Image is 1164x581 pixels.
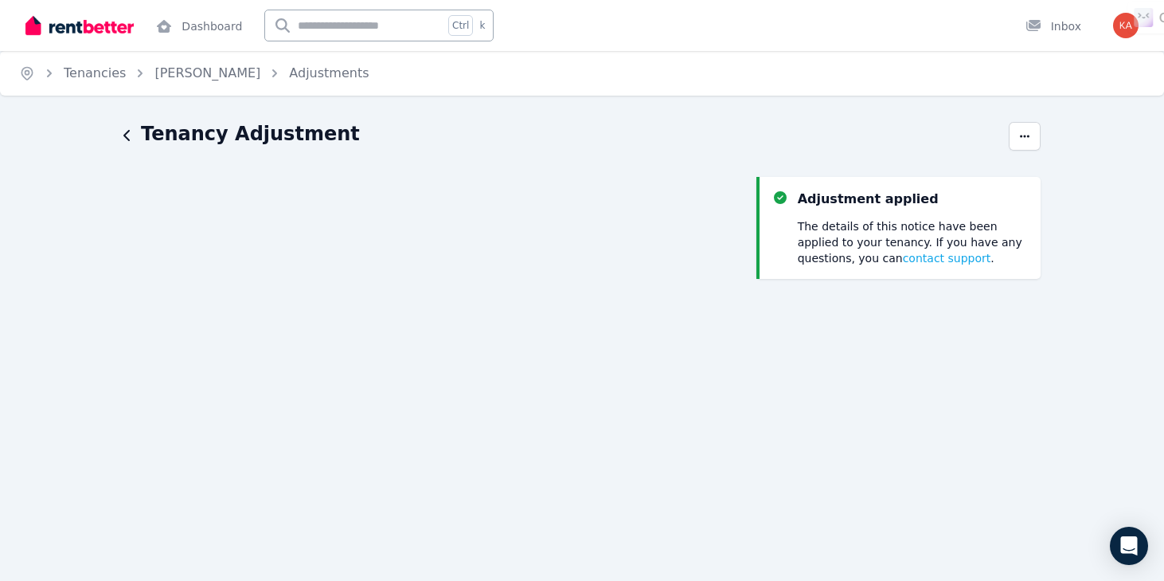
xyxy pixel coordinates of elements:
span: contact support [903,252,991,265]
a: [PERSON_NAME] [154,65,260,80]
div: Open Intercom Messenger [1110,527,1148,565]
span: k [479,19,485,32]
img: RentBetter [25,14,134,37]
p: The details of this notice have been applied to your tenancy. If you have any questions, you can . [798,218,1028,266]
a: Tenancies [64,65,126,80]
span: Ctrl [448,15,473,36]
a: Adjustments [289,65,369,80]
div: Adjustment applied [798,190,939,209]
div: Inbox [1025,18,1081,34]
img: Kate Mackrell [1113,13,1139,38]
h1: Tenancy Adjustment [141,121,360,147]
